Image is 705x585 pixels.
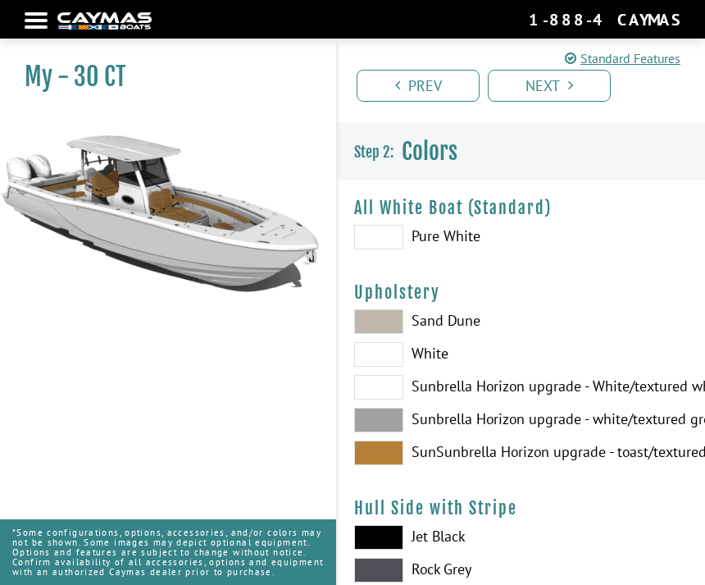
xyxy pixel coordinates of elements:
[354,282,689,303] h4: Upholstery
[352,67,705,102] ul: Pagination
[565,48,680,68] a: Standard Features
[354,225,689,249] label: Pure White
[354,309,689,334] label: Sand Dune
[354,498,689,519] h4: Hull Side with Stripe
[354,441,689,465] label: SunSunbrella Horizon upgrade - toast/textured toast accent
[12,519,324,585] p: *Some configurations, options, accessories, and/or colors may not be shown. Some images may depic...
[354,198,689,218] h4: All White Boat (Standard)
[354,525,689,550] label: Jet Black
[354,408,689,432] label: Sunbrella Horizon upgrade - white/textured grey accent
[354,375,689,400] label: Sunbrella Horizon upgrade - White/textured white accent
[354,558,689,583] label: Rock Grey
[57,12,152,30] img: white-logo-c9c8dbefe5ff5ceceb0f0178aa75bf4bb51f6bca0971e226c86eb53dfe498488.png
[338,122,705,181] h3: Colors
[354,342,689,367] label: White
[357,70,480,102] a: Prev
[488,70,611,102] a: Next
[529,9,680,30] div: 1-888-4CAYMAS
[25,62,295,92] h1: My - 30 CT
